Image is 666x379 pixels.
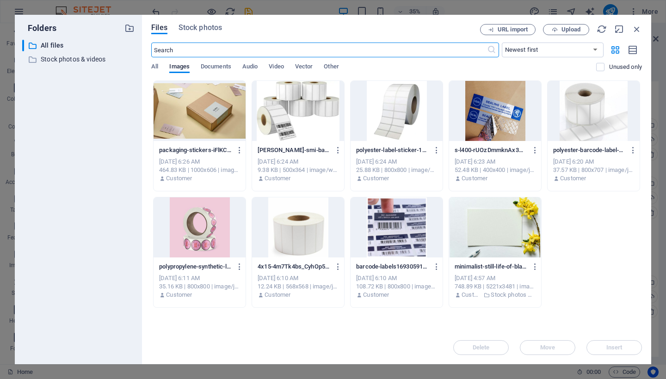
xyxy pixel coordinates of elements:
span: All [151,61,158,74]
p: polyester-label-sticker-1000x1000-zBxe6_M_I8lYiyhSjlTPUg.webp [356,146,428,154]
span: Upload [561,27,580,32]
div: 35.16 KB | 800x800 | image/jpeg [159,282,240,291]
div: 748.89 KB | 5221x3481 | image/jpeg [455,282,536,291]
p: Customer [363,174,389,183]
span: URL import [498,27,528,32]
p: Customer [166,174,192,183]
span: Audio [242,61,258,74]
i: Reload [597,24,607,34]
i: Minimize [614,24,624,34]
div: [DATE] 6:10 AM [258,274,339,282]
input: Search [151,43,487,57]
p: All files [41,40,117,51]
div: [DATE] 6:23 AM [455,158,536,166]
span: Documents [201,61,231,74]
div: [DATE] 4:57 AM [455,274,536,282]
i: Create new folder [124,23,135,33]
div: 108.72 KB | 800x800 | image/jpeg [356,282,437,291]
i: Close [632,24,642,34]
div: [DATE] 6:24 AM [356,158,437,166]
p: Customer [363,291,389,299]
p: polypropylene-synthetic-labels-circle-roll-01261205202207-dxspSr6yDbe4TfeRiGICXA.jpg [159,263,231,271]
div: 37.57 KB | 800x707 | image/jpeg [553,166,634,174]
p: barcode-labels1693059138-8zDnvBPy2I6n-oXEyqL8-A.jpg [356,263,428,271]
div: 12.24 KB | 568x568 | image/jpeg [258,282,339,291]
p: polyester-barcode-label-1000x1000-XL0dZOyjK-OwAzNtCz9dGA.jpg [553,146,625,154]
div: 464.83 KB | 1000x606 | image/jpeg [159,166,240,174]
span: Video [269,61,284,74]
div: 52.48 KB | 400x400 | image/jpeg [455,166,536,174]
p: Displays only files that are not in use on the website. Files added during this session can still... [609,63,642,71]
span: Stock photos [179,22,222,33]
p: avery-dennison-smi-barcode-label-500x500-y4GQhkVP_vnr87NpOf-STQ.webp [258,146,330,154]
p: Customer [166,291,192,299]
span: Other [324,61,339,74]
p: 4x15-4m7Tk4bs_CyhOp5byCT5mw.jpg [258,263,330,271]
span: Vector [295,61,313,74]
button: URL import [480,24,536,35]
p: Customer [265,291,290,299]
p: Customer [462,174,487,183]
p: Stock photos & videos [41,54,117,65]
p: s-l400-rUOzDmmknAx3OKssbK_yhA.jpg [455,146,527,154]
p: minimalist-still-life-of-blank-paper-with-yellow-forsythia-flowers-and-pen-offering-creativity-in... [455,263,527,271]
span: Files [151,22,167,33]
p: Customer [462,291,481,299]
p: Customer [560,174,586,183]
p: packaging-stickers-iFlKCRs9--U6kZ5WxIIexw.jpg [159,146,231,154]
span: Images [169,61,190,74]
div: 9.38 KB | 500x364 | image/webp [258,166,339,174]
div: Stock photos & videos [22,54,135,65]
p: Customer [265,174,290,183]
div: [DATE] 6:24 AM [258,158,339,166]
p: Folders [22,22,56,34]
div: ​ [22,40,24,51]
button: Upload [543,24,589,35]
div: 25.88 KB | 800x800 | image/webp [356,166,437,174]
div: [DATE] 6:26 AM [159,158,240,166]
div: [DATE] 6:11 AM [159,274,240,282]
p: Stock photos & videos [491,291,536,299]
div: [DATE] 6:10 AM [356,274,437,282]
div: By: Customer | Folder: Stock photos & videos [455,291,536,299]
div: [DATE] 6:20 AM [553,158,634,166]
